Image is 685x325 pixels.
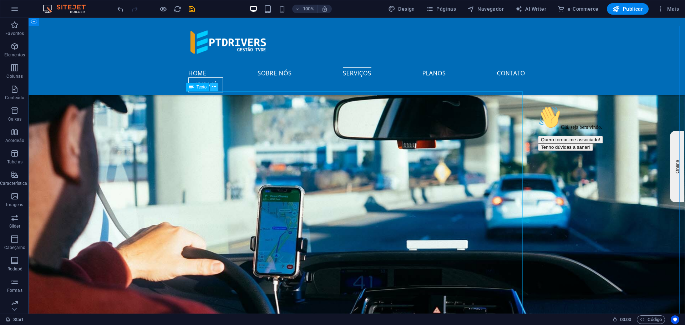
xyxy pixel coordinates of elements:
[5,6,66,11] div: Online
[467,5,504,12] span: Navegador
[321,6,328,12] i: Ao redimensionar, ajusta automaticamente o nível de zoom para caber no dispositivo escolhido.
[654,3,682,15] button: Mais
[41,5,95,13] img: Editor Logo
[465,3,507,15] button: Navegador
[640,315,662,324] span: Código
[3,21,67,27] span: Olá, seja bem vindo.
[188,5,196,13] i: Salvar (Ctrl+S)
[3,33,68,40] button: Quero tornar-me associado!
[197,85,207,89] span: Texto
[173,5,182,13] i: Recarregar página
[512,3,549,15] button: AI Writer
[555,3,601,15] button: e-Commerce
[388,5,415,12] span: Design
[5,138,24,143] p: Acordeão
[5,95,24,101] p: Conteúdo
[6,315,24,324] a: Clique para cancelar a seleção. Clique duas vezes para abrir as Páginas
[9,223,20,229] p: Slider
[426,5,456,12] span: Páginas
[8,116,22,122] p: Caixas
[6,202,23,208] p: Imagens
[671,315,679,324] button: Usercentrics
[5,31,24,36] p: Favoritos
[3,40,58,48] button: Tenho dúvidas a sanar!
[292,5,318,13] button: 100%
[159,5,167,13] button: Clique aqui para sair do modo de visualização e continuar editando
[3,3,131,48] div: 👋Olá, seja bem vindo.Quero tornar-me associado!Tenho dúvidas a sanar!
[3,3,26,26] img: :wave:
[657,5,679,12] span: Mais
[637,315,665,324] button: Código
[173,5,182,13] button: reload
[507,85,635,211] iframe: chat widget
[607,3,649,15] button: Publicar
[4,245,25,250] p: Cabeçalho
[7,159,22,165] p: Tabelas
[515,5,546,12] span: AI Writer
[620,315,631,324] span: 00 00
[613,5,643,12] span: Publicar
[187,5,196,13] button: save
[6,73,23,79] p: Colunas
[7,288,22,293] p: Formas
[4,52,25,58] p: Elementos
[116,5,125,13] i: Desfazer: Alterar texto (Ctrl+Z)
[613,315,631,324] h6: Tempo de sessão
[385,3,418,15] div: Design (Ctrl+Alt+Y)
[7,266,22,272] p: Rodapé
[423,3,459,15] button: Páginas
[625,317,626,322] span: :
[558,5,598,12] span: e-Commerce
[303,5,314,13] h6: 100%
[640,111,656,184] iframe: chat widget
[116,5,125,13] button: undo
[385,3,418,15] button: Design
